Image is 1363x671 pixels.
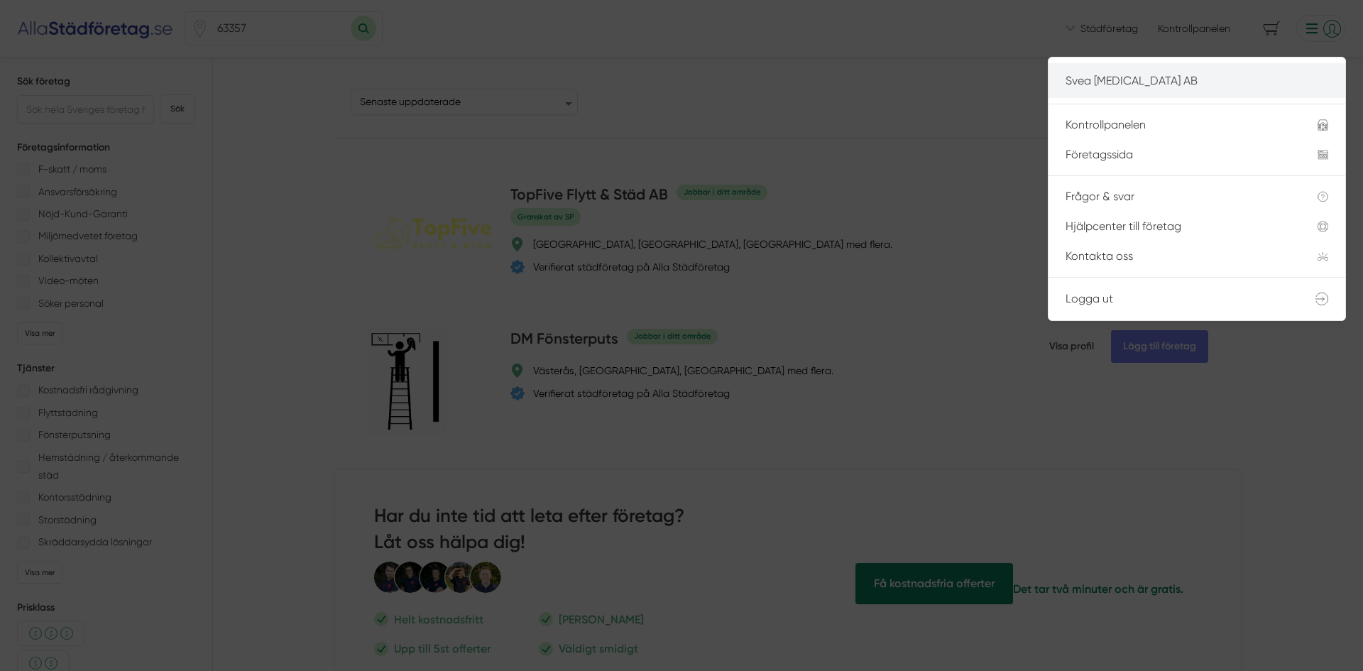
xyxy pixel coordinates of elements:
[1066,220,1283,233] div: Hjälpcenter till företag
[1066,190,1283,203] div: Frågor & svar
[1049,283,1345,314] a: Logga ut
[1066,148,1283,161] div: Företagssida
[1066,72,1328,89] p: Svea [MEDICAL_DATA] AB
[1066,250,1283,263] div: Kontakta oss
[1066,119,1283,131] div: Kontrollpanelen
[1066,292,1113,305] span: Logga ut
